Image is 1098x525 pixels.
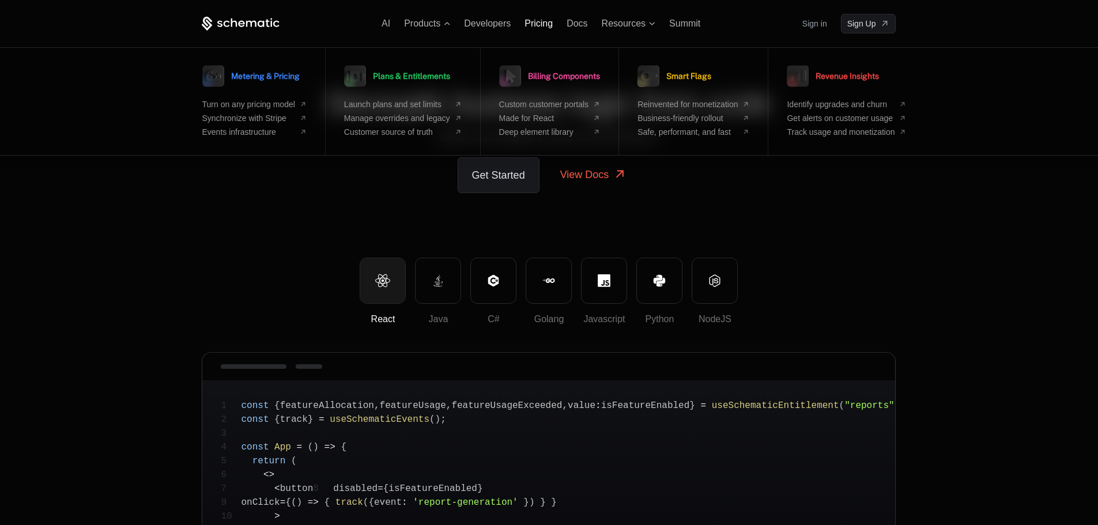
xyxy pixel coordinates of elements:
[388,484,477,494] span: isFeatureEnabled
[701,401,707,411] span: =
[669,18,700,28] span: Summit
[847,18,876,29] span: Sign Up
[451,401,562,411] span: featureUsageExceeded
[712,401,839,411] span: useSchematicEntitlement
[274,484,280,494] span: <
[241,442,269,452] span: const
[280,484,314,494] span: button
[440,414,446,425] span: ;
[499,114,589,123] span: Made for React
[341,442,346,452] span: {
[363,497,369,508] span: (
[689,401,695,411] span: }
[285,497,291,508] span: {
[692,258,738,304] button: NodeJS
[325,442,335,452] span: =>
[221,399,241,413] span: 1
[263,470,269,480] span: <
[319,414,325,425] span: =
[568,401,595,411] span: value
[374,497,402,508] span: event
[499,62,600,90] a: Billing Components
[297,497,303,508] span: )
[464,18,511,28] span: Developers
[241,414,269,425] span: const
[344,114,450,123] span: Manage overrides and legacy
[202,114,295,123] span: Synchronize with Stripe
[291,497,297,508] span: (
[787,62,879,90] a: Revenue Insights
[562,401,568,411] span: ,
[844,401,894,411] span: "reports"
[368,497,374,508] span: {
[221,454,241,468] span: 5
[383,484,389,494] span: {
[380,401,446,411] span: featureUsage
[221,426,241,440] span: 3
[787,127,906,137] a: Track usage and monetization
[344,127,462,137] a: Customer source of truth
[839,401,845,411] span: (
[313,442,319,452] span: )
[787,100,906,109] a: Identify upgrades and churn
[221,440,241,454] span: 4
[895,401,900,411] span: )
[435,414,441,425] span: )
[787,114,895,123] span: Get alerts on customer usage
[382,18,390,28] a: AI
[404,18,440,29] span: Products
[582,312,627,326] div: Javascript
[231,72,300,80] span: Metering & Pricing
[221,413,241,426] span: 2
[567,18,587,28] span: Docs
[374,401,380,411] span: ,
[637,127,749,137] a: Safe, performant, and fast
[470,258,516,304] button: C#
[595,401,601,411] span: :
[221,496,241,509] span: 9
[297,442,303,452] span: =
[344,114,462,123] a: Manage overrides and legacy
[416,312,461,326] div: Java
[344,127,450,137] span: Customer source of truth
[499,114,601,123] a: Made for React
[692,312,737,326] div: NodeJS
[546,157,641,192] a: View Docs
[202,100,295,109] span: Turn on any pricing model
[528,72,600,80] span: Billing Components
[308,414,314,425] span: }
[402,497,407,508] span: :
[787,114,906,123] a: Get alerts on customer usage
[602,18,646,29] span: Resources
[202,114,307,123] a: Synchronize with Stripe
[252,456,286,466] span: return
[526,312,571,326] div: Golang
[525,18,553,28] a: Pricing
[523,497,529,508] span: }
[499,100,589,109] span: Custom customer portals
[477,484,483,494] span: }
[637,100,749,109] a: Reinvented for monetization
[291,456,297,466] span: (
[202,100,307,109] a: Turn on any pricing model
[378,484,383,494] span: =
[551,497,557,508] span: }
[413,497,518,508] span: 'report-generation'
[202,62,300,90] a: Metering & Pricing
[344,100,450,109] span: Launch plans and set limits
[415,258,461,304] button: Java
[666,72,711,80] span: Smart Flags
[471,312,516,326] div: C#
[344,62,450,90] a: Plans & Entitlements
[269,470,275,480] span: >
[373,72,450,80] span: Plans & Entitlements
[499,127,601,137] a: Deep element library
[637,312,682,326] div: Python
[429,414,435,425] span: (
[787,127,895,137] span: Track usage and monetization
[816,72,879,80] span: Revenue Insights
[637,114,749,123] a: Business-friendly rollout
[802,14,827,33] a: Sign in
